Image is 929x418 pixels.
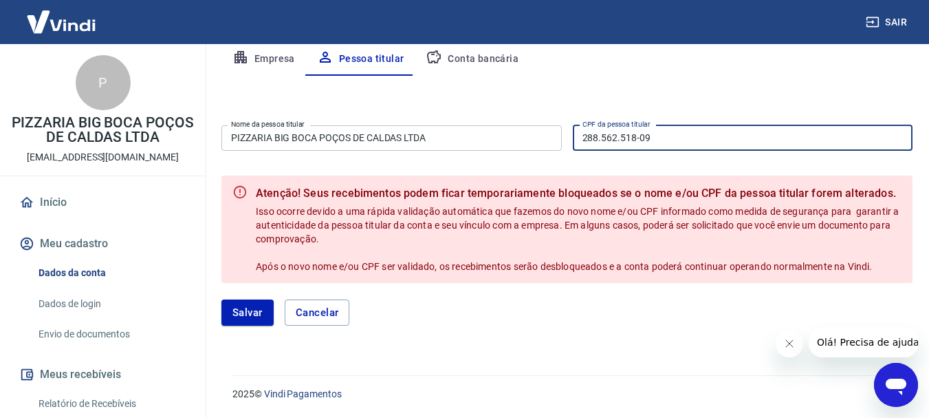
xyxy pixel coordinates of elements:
button: Meu cadastro [17,229,189,259]
a: Vindi Pagamentos [264,388,342,399]
a: Relatório de Recebíveis [33,390,189,418]
a: Envio de documentos [33,320,189,348]
button: Sair [863,10,912,35]
iframe: Botão para abrir a janela de mensagens [874,363,918,407]
a: Dados da conta [33,259,189,287]
label: CPF da pessoa titular [582,119,651,129]
p: 2025 © [232,387,896,401]
p: PIZZARIA BIG BOCA POÇOS DE CALDAS LTDA [11,116,195,145]
a: Dados de login [33,290,189,318]
div: P [76,55,131,110]
b: Atenção! Seus recebimentos podem ficar temporariamente bloqueados se o nome e/ou CPF da pessoa ti... [256,185,901,202]
button: Meus recebíveis [17,359,189,390]
label: Nome da pessoa titular [231,119,305,129]
button: Conta bancária [415,43,529,76]
img: Vindi [17,1,106,43]
a: Início [17,187,189,218]
button: Salvar [221,300,274,326]
p: [EMAIL_ADDRESS][DOMAIN_NAME] [27,150,179,165]
button: Cancelar [285,300,350,326]
iframe: Fechar mensagem [776,330,803,357]
button: Pessoa titular [306,43,415,76]
iframe: Mensagem da empresa [809,327,918,357]
button: Empresa [221,43,306,76]
span: Olá! Precisa de ajuda? [8,10,116,21]
span: Isso ocorre devido a uma rápida validação automática que fazemos do novo nome e/ou CPF informado ... [256,206,901,272]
